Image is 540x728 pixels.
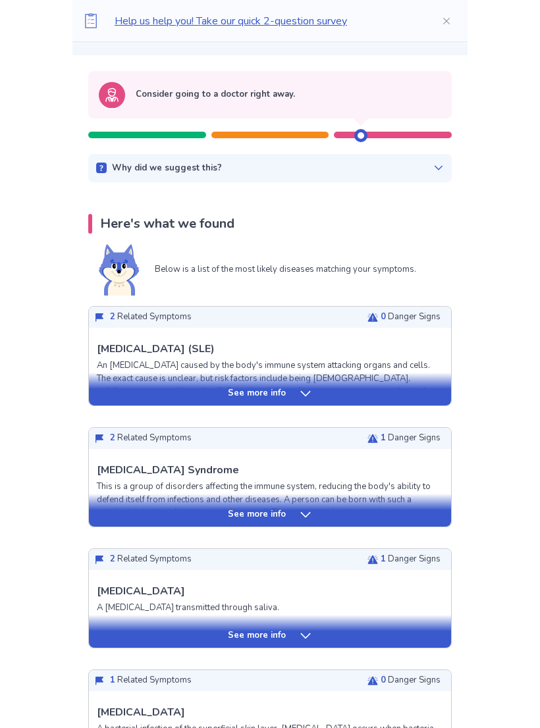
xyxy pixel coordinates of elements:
p: This is a group of disorders affecting the immune system, reducing the body's ability to defend i... [97,481,443,558]
p: [MEDICAL_DATA] Syndrome [97,463,239,479]
p: Below is a list of the most likely diseases matching your symptoms. [155,264,416,277]
p: Related Symptoms [110,432,192,446]
p: Related Symptoms [110,554,192,567]
span: 2 [110,311,115,323]
p: [MEDICAL_DATA] [97,705,185,721]
p: Related Symptoms [110,675,192,688]
span: 1 [381,432,386,444]
p: Danger Signs [381,311,441,325]
p: Consider going to a doctor right away. [136,89,295,102]
span: 2 [110,554,115,565]
p: An [MEDICAL_DATA] caused by the body's immune system attacking organs and cells. The exact cause ... [97,360,443,411]
p: Related Symptoms [110,311,192,325]
p: See more info [228,630,286,643]
p: Danger Signs [381,675,441,688]
p: See more info [228,509,286,522]
p: A [MEDICAL_DATA] transmitted through saliva. [97,602,279,615]
span: 1 [381,554,386,565]
span: 2 [110,432,115,444]
p: Danger Signs [381,554,441,567]
p: Danger Signs [381,432,441,446]
p: See more info [228,388,286,401]
p: [MEDICAL_DATA] (SLE) [97,342,215,357]
p: Here's what we found [100,215,234,234]
p: [MEDICAL_DATA] [97,584,185,600]
p: Why did we suggest this? [112,163,222,176]
p: Help us help you! Take our quick 2-question survey [115,13,420,29]
span: 0 [381,311,386,323]
img: Shiba [99,245,139,296]
span: 0 [381,675,386,687]
span: 1 [110,675,115,687]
